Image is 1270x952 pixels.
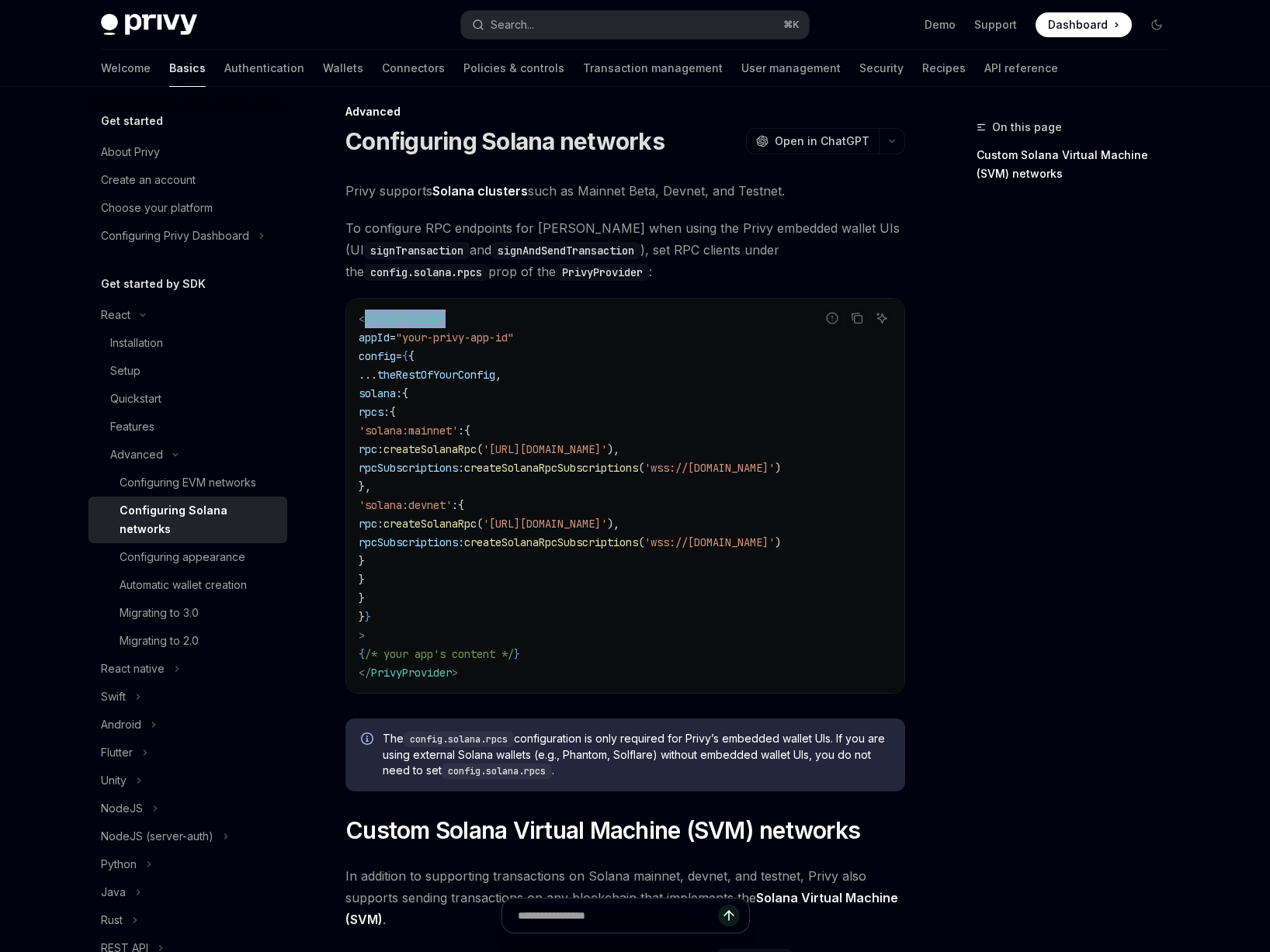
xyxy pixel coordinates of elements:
[359,610,365,624] span: }
[396,349,402,363] span: =
[359,535,464,549] span: rpcSubscriptions:
[377,368,495,382] span: theRestOfYourConfig
[984,50,1058,87] a: API reference
[345,180,905,202] span: Privy supports such as Mainnet Beta, Devnet, and Testnet.
[477,442,483,456] span: (
[359,368,377,382] span: ...
[101,14,197,36] img: dark logo
[775,461,781,475] span: )
[404,732,514,747] code: config.solana.rpcs
[88,767,287,794] button: Toggle Unity section
[359,461,464,475] span: rpcSubscriptions:
[88,413,287,441] a: Features
[101,771,127,790] div: Unity
[88,385,287,413] a: Quickstart
[101,227,249,245] div: Configuring Privy Dashboard
[607,442,619,456] span: ),
[452,498,458,512] span: :
[101,143,160,161] div: About Privy
[359,573,365,587] span: }
[88,329,287,357] a: Installation
[977,143,1182,186] a: Custom Solana Virtual Machine (SVM) networks
[359,554,365,568] span: }
[396,331,514,344] span: "your-privy-app-id"
[88,794,287,822] button: Toggle NodeJS section
[88,222,287,250] button: Toggle Configuring Privy Dashboard section
[110,445,163,464] div: Advanced
[1144,12,1169,37] button: Toggle dark mode
[408,349,415,363] span: {
[491,16,534,34] div: Search...
[974,17,1017,33] a: Support
[746,128,879,154] button: Open in ChatGPT
[101,659,165,678] div: React native
[120,548,245,566] div: Configuring appearance
[382,50,445,87] a: Connectors
[88,469,287,497] a: Configuring EVM networks
[101,306,130,324] div: React
[101,275,206,293] h5: Get started by SDK
[110,417,154,436] div: Features
[359,628,365,642] span: >
[345,816,860,844] span: Custom Solana Virtual Machine (SVM) networks
[120,473,256,492] div: Configuring EVM networks
[925,17,956,33] a: Demo
[464,424,470,438] span: {
[120,632,199,650] div: Migrating to 2.0
[741,50,841,87] a: User management
[922,50,966,87] a: Recipes
[88,194,287,222] a: Choose your platform
[775,133,869,149] span: Open in ChatGPT
[88,357,287,385] a: Setup
[607,517,619,531] span: ),
[371,666,452,680] span: PrivyProvider
[383,731,890,779] span: The configuration is only required for Privy’s embedded wallet UIs. If you are using external Sol...
[364,242,470,259] code: signTransaction
[359,349,396,363] span: config
[88,683,287,711] button: Toggle Swift section
[442,763,552,779] code: config.solana.rpcs
[345,127,664,155] h1: Configuring Solana networks
[101,827,213,846] div: NodeJS (server-auth)
[583,50,723,87] a: Transaction management
[88,138,287,166] a: About Privy
[88,850,287,878] button: Toggle Python section
[1036,12,1132,37] a: Dashboard
[452,666,458,680] span: >
[88,878,287,906] button: Toggle Java section
[120,576,247,594] div: Automatic wallet creation
[361,732,376,748] svg: Info
[464,461,638,475] span: createSolanaRpcSubscriptions
[101,199,213,217] div: Choose your platform
[390,331,396,344] span: =
[463,50,564,87] a: Policies & controls
[359,331,390,344] span: appId
[101,799,143,818] div: NodeJS
[88,906,287,934] button: Toggle Rust section
[859,50,904,87] a: Security
[88,711,287,739] button: Toggle Android section
[383,517,477,531] span: createSolanaRpc
[101,171,196,189] div: Create an account
[88,497,287,543] a: Configuring Solana networks
[88,571,287,599] a: Automatic wallet creation
[491,242,640,259] code: signAndSendTransaction
[402,386,408,400] span: {
[101,743,133,762] div: Flutter
[638,461,644,475] span: (
[483,442,607,456] span: '[URL][DOMAIN_NAME]'
[101,50,151,87] a: Welcome
[359,442,383,456] span: rpc:
[365,610,371,624] span: }
[390,405,396,419] span: {
[101,687,126,706] div: Swift
[365,647,514,661] span: /* your app's content */
[359,424,458,438] span: 'solana:mainnet'
[88,599,287,627] a: Migrating to 3.0
[110,389,161,408] div: Quickstart
[359,405,390,419] span: rpcs:
[88,301,287,329] button: Toggle React section
[514,647,520,661] span: }
[461,11,809,39] button: Open search
[783,19,800,31] span: ⌘ K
